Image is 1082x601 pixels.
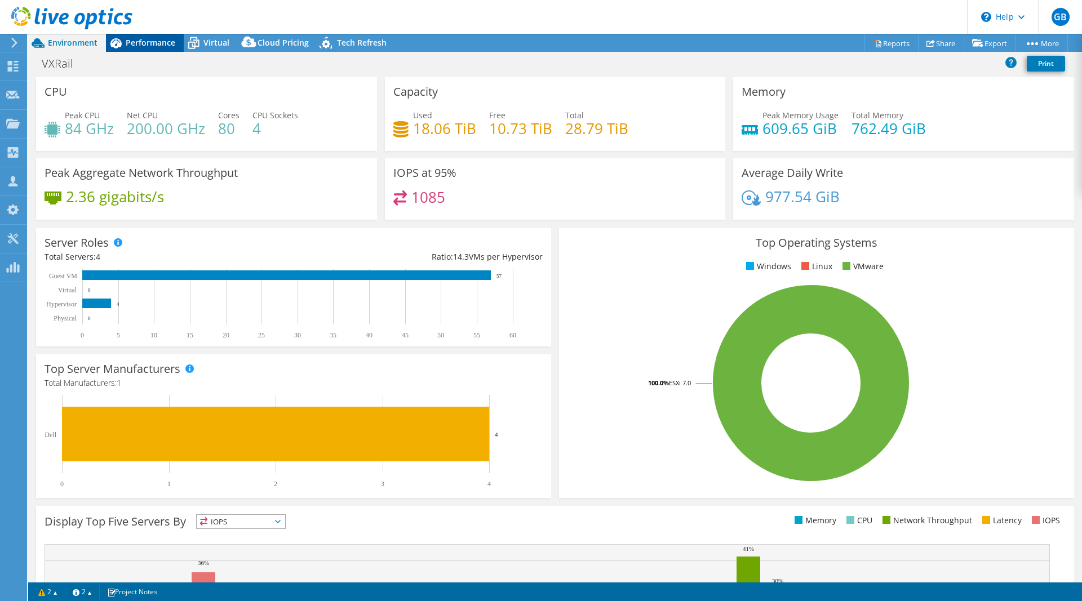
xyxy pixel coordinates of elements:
[60,480,64,488] text: 0
[864,34,919,52] a: Reports
[964,34,1016,52] a: Export
[495,431,498,438] text: 4
[1027,56,1065,72] a: Print
[58,286,77,294] text: Virtual
[337,37,387,48] span: Tech Refresh
[258,331,265,339] text: 25
[294,331,301,339] text: 30
[197,515,285,528] span: IOPS
[743,260,791,273] li: Windows
[117,377,121,388] span: 1
[45,251,294,263] div: Total Servers:
[565,122,628,135] h4: 28.79 TiB
[844,514,872,527] li: CPU
[46,300,77,308] text: Hypervisor
[127,122,205,135] h4: 200.00 GHz
[48,37,97,48] span: Environment
[772,577,783,584] text: 30%
[30,585,65,599] a: 2
[274,480,277,488] text: 2
[473,331,480,339] text: 55
[117,301,119,307] text: 4
[1029,514,1060,527] li: IOPS
[981,12,991,22] svg: \n
[669,379,691,387] tspan: ESXi 7.0
[411,191,445,203] h4: 1085
[565,110,584,121] span: Total
[742,167,843,179] h3: Average Daily Write
[366,331,373,339] text: 40
[567,237,1066,249] h3: Top Operating Systems
[258,37,309,48] span: Cloud Pricing
[762,122,839,135] h4: 609.65 GiB
[96,251,100,262] span: 4
[743,545,754,552] text: 41%
[413,122,476,135] h4: 18.06 TiB
[218,122,240,135] h4: 80
[489,122,552,135] h4: 10.73 TiB
[88,287,91,293] text: 0
[45,431,56,439] text: Dell
[393,86,438,98] h3: Capacity
[66,190,164,203] h4: 2.36 gigabits/s
[88,315,91,321] text: 0
[127,110,158,121] span: Net CPU
[453,251,469,262] span: 14.3
[852,122,926,135] h4: 762.49 GiB
[402,331,409,339] text: 45
[54,314,77,322] text: Physical
[437,331,444,339] text: 50
[37,57,91,70] h1: VXRail
[45,167,238,179] h3: Peak Aggregate Network Throughput
[509,331,516,339] text: 60
[765,190,840,203] h4: 977.54 GiB
[330,331,336,339] text: 35
[81,331,84,339] text: 0
[198,559,209,566] text: 36%
[413,110,432,121] span: Used
[218,110,240,121] span: Cores
[65,122,114,135] h4: 84 GHz
[648,379,669,387] tspan: 100.0%
[393,167,456,179] h3: IOPS at 95%
[45,86,67,98] h3: CPU
[496,273,502,279] text: 57
[487,480,491,488] text: 4
[187,331,193,339] text: 15
[167,480,171,488] text: 1
[45,363,180,375] h3: Top Server Manufacturers
[203,37,229,48] span: Virtual
[294,251,543,263] div: Ratio: VMs per Hypervisor
[979,514,1022,527] li: Latency
[489,110,505,121] span: Free
[880,514,972,527] li: Network Throughput
[840,260,884,273] li: VMware
[150,331,157,339] text: 10
[742,86,786,98] h3: Memory
[381,480,384,488] text: 3
[1052,8,1070,26] span: GB
[799,260,832,273] li: Linux
[792,514,836,527] li: Memory
[65,110,100,121] span: Peak CPU
[45,237,109,249] h3: Server Roles
[45,377,543,389] h4: Total Manufacturers:
[762,110,839,121] span: Peak Memory Usage
[65,585,100,599] a: 2
[852,110,903,121] span: Total Memory
[1016,34,1068,52] a: More
[117,331,120,339] text: 5
[918,34,964,52] a: Share
[252,122,298,135] h4: 4
[252,110,298,121] span: CPU Sockets
[126,37,175,48] span: Performance
[223,331,229,339] text: 20
[49,272,77,280] text: Guest VM
[99,585,165,599] a: Project Notes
